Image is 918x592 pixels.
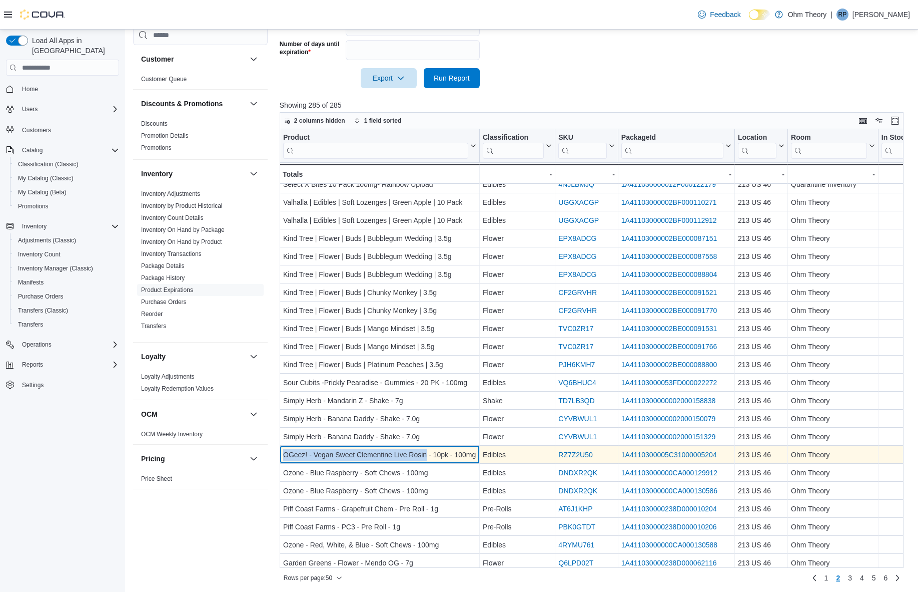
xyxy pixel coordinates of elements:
[22,85,38,93] span: Home
[424,68,480,88] button: Run Report
[868,570,880,586] a: Page 5 of 6
[791,133,867,159] div: Room
[141,286,193,293] a: Product Expirations
[280,40,342,56] label: Number of days until expiration
[141,226,225,233] a: Inventory On Hand by Package
[18,83,42,95] a: Home
[483,250,552,262] div: Flower
[749,10,770,20] input: Dark Mode
[10,185,123,199] button: My Catalog (Beta)
[558,415,597,423] a: CYVBWUL1
[22,105,38,113] span: Users
[364,117,402,125] span: 1 field sorted
[10,233,123,247] button: Adjustments (Classic)
[133,188,268,342] div: Inventory
[738,305,784,317] div: 213 US 46
[738,413,784,425] div: 213 US 46
[283,377,476,389] div: Sour Cubits -Prickly Pearadise - Gummies - 20 PK - 100mg
[621,361,717,369] a: 1A41103000002BE000088800
[621,379,717,387] a: 1A41103000053FD000022272
[856,570,868,586] a: Page 4 of 6
[558,559,593,567] a: Q6LPD02T
[860,573,864,583] span: 4
[791,286,875,299] div: Ohm Theory
[791,133,867,143] div: Room
[18,103,42,115] button: Users
[14,276,119,288] span: Manifests
[10,304,123,318] button: Transfers (Classic)
[141,99,223,109] h3: Discounts & Promotions
[558,198,599,206] a: UGGXACGP
[14,319,119,331] span: Transfers
[248,98,260,110] button: Discounts & Promotions
[18,321,43,329] span: Transfers
[248,408,260,420] button: OCM
[558,252,596,260] a: EPX8ADCG
[558,307,597,315] a: CF2GRVHR
[558,216,599,224] a: UGGXACGP
[738,377,784,389] div: 213 US 46
[10,318,123,332] button: Transfers
[2,143,123,157] button: Catalog
[621,397,715,405] a: 1A4110300000002000158838
[18,83,119,95] span: Home
[483,341,552,353] div: Flower
[621,451,717,459] a: 1A4110300005C31000005204
[14,158,119,170] span: Classification (Classic)
[621,288,717,297] a: 1A41103000002BE000091521
[283,431,476,443] div: Simply Herb - Banana Daddy - Shake - 7.0g
[710,10,740,20] span: Feedback
[558,133,615,159] button: SKU
[22,222,47,230] span: Inventory
[141,202,223,209] a: Inventory by Product Historical
[483,377,552,389] div: Edibles
[18,250,61,258] span: Inventory Count
[738,168,784,180] div: -
[738,341,784,353] div: 213 US 46
[141,190,200,197] a: Inventory Adjustments
[283,250,476,262] div: Kind Tree | Flower | Buds | Bubblegum Wedding | 3.5g
[14,158,83,170] a: Classification (Classic)
[14,290,68,303] a: Purchase Orders
[141,274,185,281] a: Package History
[791,133,875,159] button: Room
[824,573,828,583] span: 1
[844,570,856,586] a: Page 3 of 6
[749,20,749,21] span: Dark Mode
[791,268,875,280] div: Ohm Theory
[22,146,43,154] span: Catalog
[558,270,596,278] a: EPX8ADCG
[18,359,47,371] button: Reports
[791,305,875,317] div: Ohm Theory
[791,413,875,425] div: Ohm Theory
[738,323,784,335] div: 213 US 46
[791,341,875,353] div: Ohm Theory
[133,428,268,444] div: OCM
[483,133,544,143] div: Classification
[18,359,119,371] span: Reports
[621,415,715,423] a: 1A4110300000002000150079
[14,234,119,246] span: Adjustments (Classic)
[248,351,260,363] button: Loyalty
[621,541,717,549] a: 1A41103000000CA000130588
[18,123,119,136] span: Customers
[141,299,187,306] a: Purchase Orders
[483,286,552,299] div: Flower
[738,359,784,371] div: 213 US 46
[483,178,552,190] div: Edibles
[14,248,65,260] a: Inventory Count
[621,433,715,441] a: 1A4110300000002000151329
[14,186,119,198] span: My Catalog (Beta)
[22,341,52,349] span: Operations
[14,305,72,317] a: Transfers (Classic)
[283,178,476,190] div: Select X Bites 10 Pack 100mg- Rainbow Upload
[621,343,717,351] a: 1A41103000002BE000091766
[483,413,552,425] div: Flower
[558,397,594,405] a: TD7LB3QD
[558,288,597,297] a: CF2GRVHR
[18,160,79,168] span: Classification (Classic)
[791,395,875,407] div: Ohm Theory
[694,5,744,25] a: Feedback
[483,196,552,208] div: Edibles
[791,377,875,389] div: Ohm Theory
